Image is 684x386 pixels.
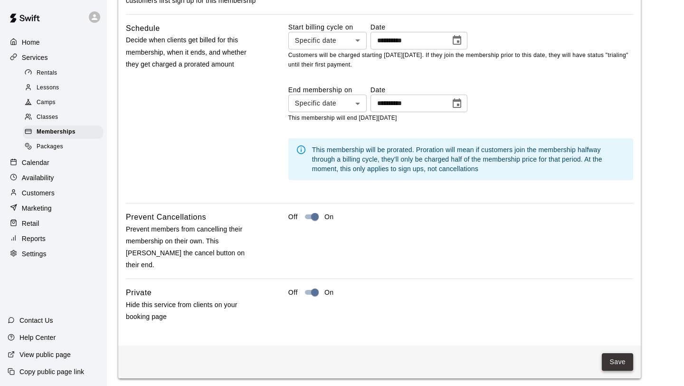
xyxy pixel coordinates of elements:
p: Retail [22,219,39,228]
h6: Private [126,287,152,299]
a: Camps [23,96,107,110]
p: Off [288,288,298,298]
div: This membership will be prorated. Proration will mean if customers join the membership halfway th... [312,141,626,177]
span: Memberships [37,127,76,137]
p: Contact Us [19,316,53,325]
a: Services [8,50,99,65]
a: Availability [8,171,99,185]
label: Date [370,22,467,32]
p: Hide this service from clients on your booking page [126,299,258,323]
p: Customers [22,188,55,198]
p: Decide when clients get billed for this membership, when it ends, and whether they get charged a ... [126,34,258,70]
p: Settings [22,249,47,259]
p: View public page [19,350,71,359]
h6: Schedule [126,22,160,35]
p: Reports [22,234,46,243]
p: Help Center [19,333,56,342]
span: Classes [37,113,58,122]
p: This membership will end [DATE][DATE] [288,114,633,123]
div: Specific date [288,32,367,49]
div: Packages [23,140,103,154]
a: Home [8,35,99,49]
span: Camps [37,98,56,107]
p: Calendar [22,158,49,167]
a: Classes [23,110,107,125]
div: Rentals [23,67,103,80]
a: Calendar [8,155,99,170]
p: Marketing [22,203,52,213]
a: Memberships [23,125,107,140]
div: Camps [23,96,103,109]
label: Start billing cycle on [288,22,367,32]
p: Home [22,38,40,47]
a: Settings [8,247,99,261]
h6: Prevent Cancellations [126,211,206,223]
p: Off [288,212,298,222]
a: Customers [8,186,99,200]
a: Lessons [23,80,107,95]
p: Prevent members from cancelling their membership on their own. This [PERSON_NAME] the cancel butt... [126,223,258,271]
button: Choose date, selected date is Nov 1, 2025 [447,31,466,50]
label: End membership on [288,85,367,95]
p: Availability [22,173,54,183]
span: Lessons [37,83,59,93]
a: Retail [8,216,99,231]
p: Services [22,53,48,62]
p: Copy public page link [19,367,84,376]
a: Marketing [8,201,99,215]
p: Customers will be charged starting [DATE][DATE]. If they join the membership prior to this date, ... [288,51,633,70]
span: Rentals [37,68,57,78]
div: Specific date [288,95,367,112]
p: On [324,288,334,298]
p: On [324,212,334,222]
a: Reports [8,232,99,246]
label: Date [370,85,467,95]
button: Save [602,353,633,371]
button: Choose date, selected date is Feb 28, 2026 [447,94,466,113]
a: Rentals [23,66,107,80]
div: Memberships [23,125,103,139]
span: Packages [37,142,63,152]
div: Lessons [23,81,103,95]
div: Classes [23,111,103,124]
a: Packages [23,140,107,154]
